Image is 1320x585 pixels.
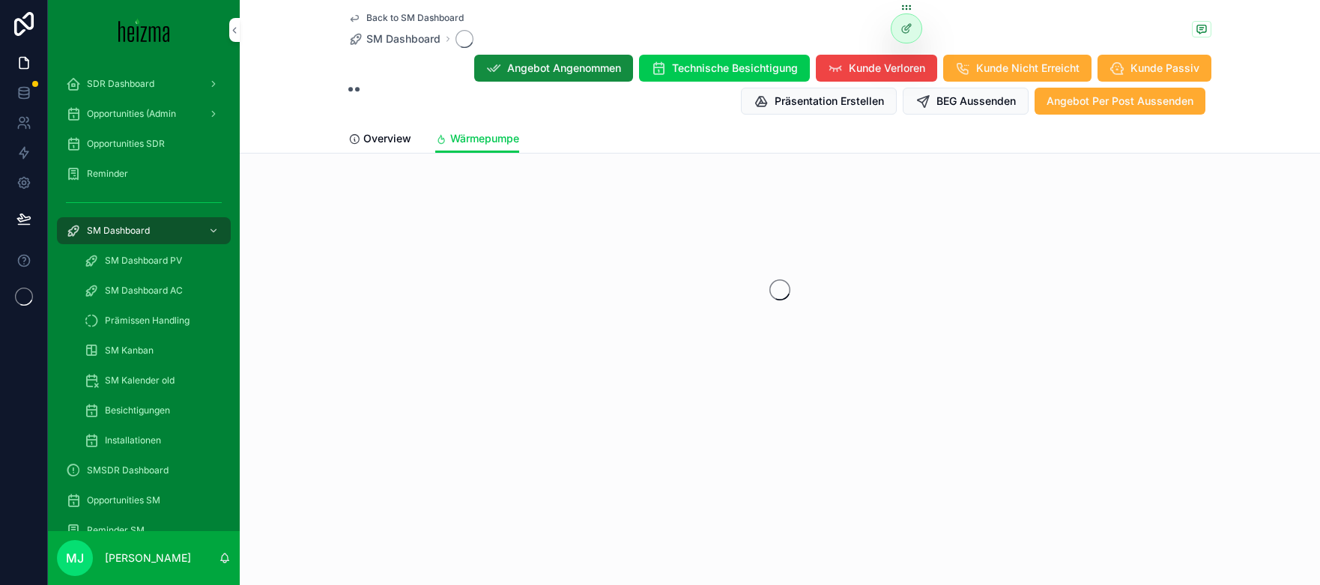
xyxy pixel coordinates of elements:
span: Opportunities (Admin [87,108,176,120]
a: Back to SM Dashboard [348,12,464,24]
span: SM Dashboard [366,31,440,46]
span: Overview [363,131,411,146]
span: Angebot Per Post Aussenden [1047,94,1193,109]
span: Technische Besichtigung [672,61,798,76]
span: SDR Dashboard [87,78,154,90]
span: Präsentation Erstellen [775,94,884,109]
span: Besichtigungen [105,404,170,416]
button: BEG Aussenden [903,88,1029,115]
span: Installationen [105,434,161,446]
a: SM Kanban [75,337,231,364]
a: SDR Dashboard [57,70,231,97]
a: SM Dashboard [57,217,231,244]
span: BEG Aussenden [936,94,1016,109]
a: SM Dashboard [348,31,440,46]
a: SMSDR Dashboard [57,457,231,484]
a: SM Kalender old [75,367,231,394]
button: Angebot Per Post Aussenden [1035,88,1205,115]
a: Besichtigungen [75,397,231,424]
span: Prämissen Handling [105,315,190,327]
span: Back to SM Dashboard [366,12,464,24]
span: SM Kalender old [105,375,175,387]
span: MJ [66,549,84,567]
a: Reminder SM [57,517,231,544]
span: Wärmepumpe [450,131,519,146]
span: SM Dashboard PV [105,255,182,267]
a: Opportunities SM [57,487,231,514]
span: Kunde Passiv [1130,61,1199,76]
span: Opportunities SM [87,494,160,506]
img: App logo [118,18,170,42]
span: Kunde Nicht Erreicht [976,61,1080,76]
button: Kunde Passiv [1098,55,1211,82]
button: Kunde Nicht Erreicht [943,55,1092,82]
a: SM Dashboard AC [75,277,231,304]
button: Präsentation Erstellen [741,88,897,115]
span: Kunde Verloren [849,61,925,76]
a: Reminder [57,160,231,187]
span: Reminder [87,168,128,180]
a: Opportunities SDR [57,130,231,157]
span: SM Dashboard [87,225,150,237]
span: Angebot Angenommen [507,61,621,76]
span: SMSDR Dashboard [87,464,169,476]
button: Angebot Angenommen [474,55,633,82]
span: SM Dashboard AC [105,285,183,297]
a: Installationen [75,427,231,454]
button: Kunde Verloren [816,55,937,82]
p: [PERSON_NAME] [105,551,191,566]
a: Prämissen Handling [75,307,231,334]
a: Wärmepumpe [435,125,519,154]
a: Overview [348,125,411,155]
span: Opportunities SDR [87,138,165,150]
span: SM Kanban [105,345,154,357]
span: Reminder SM [87,524,145,536]
button: Technische Besichtigung [639,55,810,82]
a: Opportunities (Admin [57,100,231,127]
div: scrollable content [48,60,240,531]
a: SM Dashboard PV [75,247,231,274]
